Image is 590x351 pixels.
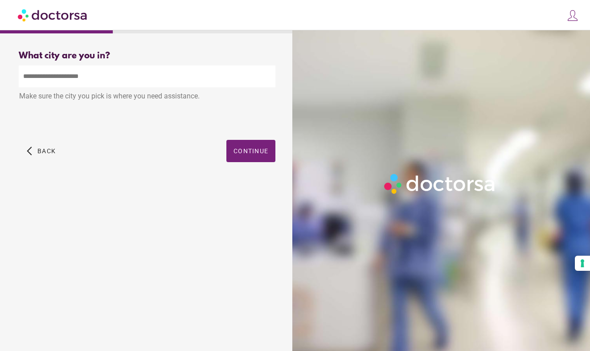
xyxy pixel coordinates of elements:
[566,9,579,22] img: icons8-customer-100.png
[18,5,88,25] img: Doctorsa.com
[19,51,275,61] div: What city are you in?
[37,147,56,155] span: Back
[226,140,275,162] button: Continue
[381,171,499,197] img: Logo-Doctorsa-trans-White-partial-flat.png
[234,147,268,155] span: Continue
[23,140,59,162] button: arrow_back_ios Back
[575,256,590,271] button: Your consent preferences for tracking technologies
[19,87,275,107] div: Make sure the city you pick is where you need assistance.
